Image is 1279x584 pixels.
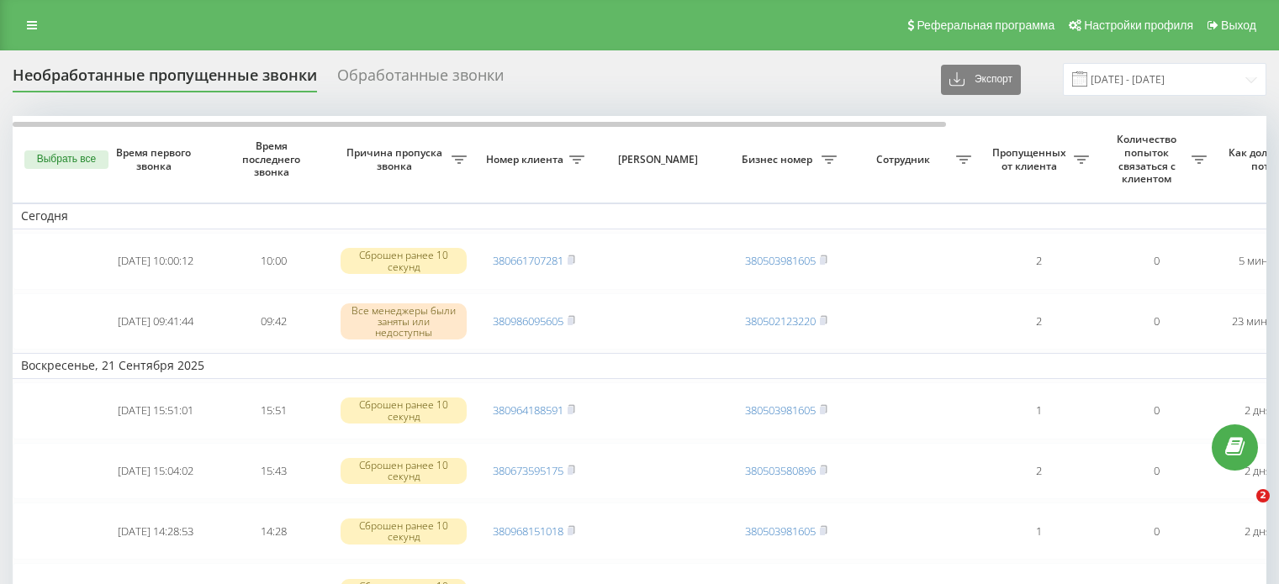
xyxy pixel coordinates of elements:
span: Время первого звонка [110,146,201,172]
a: 380503981605 [745,402,816,418]
a: 380503981605 [745,253,816,268]
td: 1 [980,502,1097,560]
td: 0 [1097,502,1215,560]
td: 1 [980,382,1097,439]
td: 09:42 [214,293,332,350]
span: Номер клиента [484,153,569,166]
div: Необработанные пропущенные звонки [13,66,317,92]
div: Сброшен ранее 10 секунд [341,248,467,273]
a: 380964188591 [493,402,563,418]
span: Количество попыток связаться с клиентом [1106,133,1192,185]
td: [DATE] 15:04:02 [97,443,214,500]
div: Сброшен ранее 10 секунд [341,458,467,483]
td: 14:28 [214,502,332,560]
td: [DATE] 14:28:53 [97,502,214,560]
span: Сотрудник [854,153,956,166]
a: 380673595175 [493,463,563,478]
div: Все менеджеры были заняты или недоступны [341,303,467,340]
td: 2 [980,233,1097,290]
td: [DATE] 09:41:44 [97,293,214,350]
span: Выход [1221,18,1256,32]
button: Выбрать все [24,150,108,169]
span: Причина пропуска звонка [341,146,452,172]
a: 380986095605 [493,313,563,329]
iframe: Intercom live chat [1222,489,1262,529]
a: 380502123220 [745,313,816,329]
td: 2 [980,443,1097,500]
td: [DATE] 10:00:12 [97,233,214,290]
button: Экспорт [941,65,1021,95]
td: 2 [980,293,1097,350]
span: Реферальная программа [917,18,1054,32]
a: 380968151018 [493,523,563,539]
td: 15:43 [214,443,332,500]
td: [DATE] 15:51:01 [97,382,214,439]
td: 10:00 [214,233,332,290]
span: 2 [1256,489,1270,502]
td: 0 [1097,443,1215,500]
td: 15:51 [214,382,332,439]
div: Обработанные звонки [337,66,504,92]
div: Сброшен ранее 10 секунд [341,397,467,423]
span: Бизнес номер [736,153,822,166]
span: Настройки профиля [1084,18,1193,32]
div: Сброшен ранее 10 секунд [341,518,467,544]
span: Время последнего звонка [228,139,319,179]
td: 0 [1097,233,1215,290]
td: 0 [1097,382,1215,439]
a: 380503580896 [745,463,816,478]
span: Пропущенных от клиента [988,146,1074,172]
a: 380661707281 [493,253,563,268]
a: 380503981605 [745,523,816,539]
span: [PERSON_NAME] [607,153,713,166]
td: 0 [1097,293,1215,350]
